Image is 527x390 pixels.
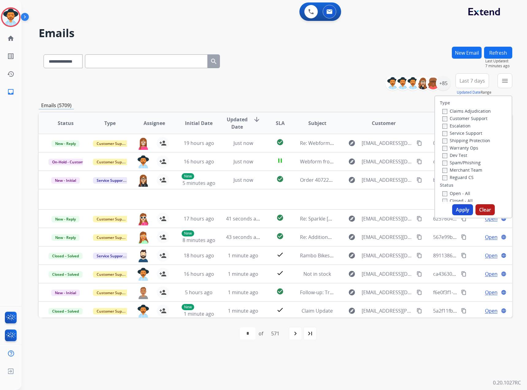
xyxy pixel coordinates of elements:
[485,252,498,259] span: Open
[233,140,253,146] span: Just now
[442,130,482,136] label: Service Support
[417,271,422,277] mat-icon: content_copy
[433,271,527,277] span: ca436302-6497-4039-b98b-e96267fec31b
[493,379,521,386] p: 0.20.1027RC
[39,27,512,39] h2: Emails
[348,307,356,314] mat-icon: explore
[233,177,253,183] span: Just now
[276,251,284,258] mat-icon: check
[442,138,490,143] label: Shipping Protection
[137,305,149,318] img: agent-avatar
[300,234,361,240] span: Re: Additional Information
[442,190,470,196] label: Open - All
[461,308,467,314] mat-icon: content_copy
[485,307,498,314] span: Open
[228,271,258,277] span: 1 minute ago
[144,119,165,127] span: Assignee
[362,158,414,165] span: [EMAIL_ADDRESS][DOMAIN_NAME]
[228,252,258,259] span: 1 minute ago
[7,70,14,78] mat-icon: history
[300,289,466,296] span: Follow-up: Transaction Payment Inquiry of [DOMAIN_NAME] on Admitad
[461,234,467,240] mat-icon: content_copy
[442,115,487,121] label: Customer Support
[184,252,214,259] span: 18 hours ago
[501,77,509,84] mat-icon: menu
[442,160,481,166] label: Spam/Phishing
[306,330,314,337] mat-icon: last_page
[348,270,356,278] mat-icon: explore
[436,76,451,91] div: +85
[348,289,356,296] mat-icon: explore
[442,124,447,129] input: Escalation
[461,216,467,221] mat-icon: content_copy
[300,215,365,222] span: Re: Sparkle [PERSON_NAME]
[266,327,284,340] div: 571
[93,271,133,278] span: Customer Support
[485,289,498,296] span: Open
[300,158,439,165] span: Webform from [EMAIL_ADDRESS][DOMAIN_NAME] on [DATE]
[93,253,128,259] span: Service Support
[461,253,467,258] mat-icon: content_copy
[308,119,326,127] span: Subject
[417,234,422,240] mat-icon: content_copy
[460,80,485,82] span: Last 7 days
[276,214,284,221] mat-icon: check_circle
[501,234,506,240] mat-icon: language
[276,157,284,164] mat-icon: pause
[442,138,447,143] input: Shipping Protection
[433,140,525,146] span: 05ab8f26-51c3-4c1d-a1fe-286c81e39755
[93,308,133,314] span: Customer Support
[276,306,284,314] mat-icon: check
[48,253,83,259] span: Closed – Solved
[159,215,167,222] mat-icon: person_add
[276,175,284,183] mat-icon: check_circle
[501,253,506,258] mat-icon: language
[52,234,79,241] span: New - Reply
[442,131,447,136] input: Service Support
[300,177,343,183] span: Order 4072210328
[93,234,133,241] span: Customer Support
[159,176,167,184] mat-icon: person_add
[104,119,116,127] span: Type
[433,252,525,259] span: 8911386c-5c49-4c7d-9138-f4f20d0a9be7
[442,109,447,114] input: Claims Adjudication
[184,271,214,277] span: 16 hours ago
[93,140,133,147] span: Customer Support
[362,307,414,314] span: [EMAIL_ADDRESS][PERSON_NAME][DOMAIN_NAME]
[417,290,422,295] mat-icon: content_copy
[457,90,481,95] button: Updated Date
[461,271,467,277] mat-icon: content_copy
[233,158,253,165] span: Just now
[137,268,149,281] img: agent-avatar
[51,290,80,296] span: New - Initial
[348,233,356,241] mat-icon: explore
[372,119,396,127] span: Customer
[362,289,414,296] span: [EMAIL_ADDRESS][DOMAIN_NAME]
[442,152,467,158] label: Dev Test
[159,289,167,296] mat-icon: person_add
[501,308,506,314] mat-icon: language
[442,161,447,166] input: Spam/Phishing
[485,59,512,64] span: Last Updated:
[485,233,498,241] span: Open
[183,237,215,244] span: 8 minutes ago
[7,88,14,96] mat-icon: inbox
[362,139,414,147] span: [EMAIL_ADDRESS][DOMAIN_NAME]
[300,140,447,146] span: Re: Webform from [EMAIL_ADDRESS][DOMAIN_NAME] on [DATE]
[362,215,414,222] span: [EMAIL_ADDRESS][DOMAIN_NAME]
[48,271,83,278] span: Closed – Solved
[433,116,467,131] span: Conversation ID
[484,47,512,59] button: Refresh
[348,176,356,184] mat-icon: explore
[442,167,482,173] label: Merchant Team
[417,253,422,258] mat-icon: content_copy
[93,177,128,184] span: Service Support
[461,290,467,295] mat-icon: content_copy
[137,174,149,187] img: agent-avatar
[362,270,414,278] span: [EMAIL_ADDRESS][DOMAIN_NAME]
[259,330,263,337] div: of
[417,308,422,314] mat-icon: content_copy
[184,215,214,222] span: 17 hours ago
[182,304,194,310] p: New
[442,174,474,180] label: Reguard CS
